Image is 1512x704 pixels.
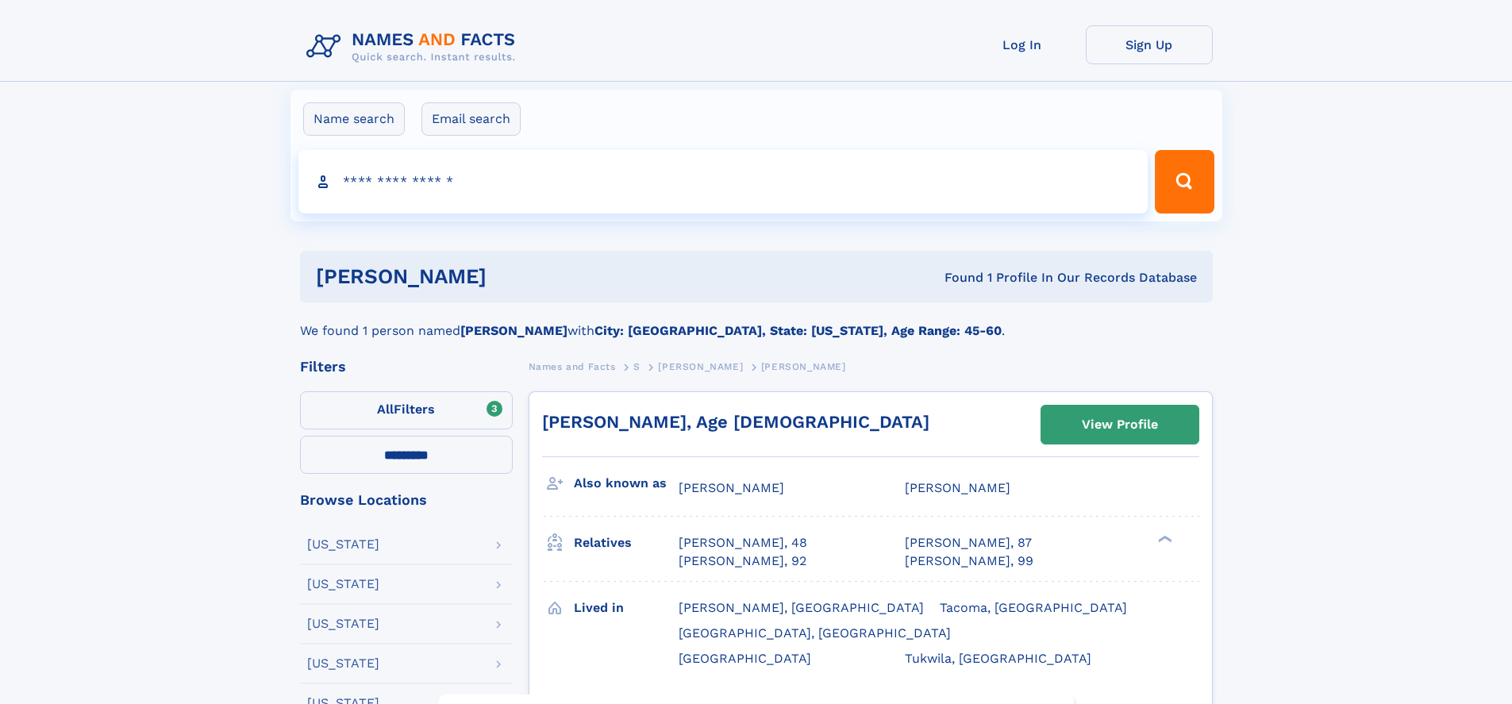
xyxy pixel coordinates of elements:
label: Name search [303,102,405,136]
div: [US_STATE] [307,617,379,630]
div: [US_STATE] [307,578,379,591]
a: Sign Up [1086,25,1213,64]
a: Names and Facts [529,356,616,376]
input: search input [298,150,1148,214]
span: [PERSON_NAME] [679,480,784,495]
a: Log In [959,25,1086,64]
div: Filters [300,360,513,374]
span: [GEOGRAPHIC_DATA] [679,651,811,666]
h3: Also known as [574,470,679,497]
span: [GEOGRAPHIC_DATA], [GEOGRAPHIC_DATA] [679,625,951,641]
div: Found 1 Profile In Our Records Database [715,269,1197,287]
b: City: [GEOGRAPHIC_DATA], State: [US_STATE], Age Range: 45-60 [594,323,1002,338]
span: S [633,361,641,372]
a: [PERSON_NAME], Age [DEMOGRAPHIC_DATA] [542,412,929,432]
b: [PERSON_NAME] [460,323,567,338]
div: We found 1 person named with . [300,302,1213,340]
div: [US_STATE] [307,538,379,551]
label: Email search [421,102,521,136]
button: Search Button [1155,150,1214,214]
span: [PERSON_NAME] [761,361,846,372]
a: [PERSON_NAME], 48 [679,534,807,552]
h1: [PERSON_NAME] [316,267,716,287]
div: [US_STATE] [307,657,379,670]
span: All [377,402,394,417]
a: [PERSON_NAME] [658,356,743,376]
span: Tacoma, [GEOGRAPHIC_DATA] [940,600,1127,615]
span: [PERSON_NAME], [GEOGRAPHIC_DATA] [679,600,924,615]
span: [PERSON_NAME] [905,480,1010,495]
div: Browse Locations [300,493,513,507]
a: [PERSON_NAME], 99 [905,552,1033,570]
div: View Profile [1082,406,1158,443]
a: [PERSON_NAME], 92 [679,552,806,570]
img: Logo Names and Facts [300,25,529,68]
span: [PERSON_NAME] [658,361,743,372]
h3: Relatives [574,529,679,556]
div: ❯ [1154,534,1173,544]
h3: Lived in [574,594,679,621]
label: Filters [300,391,513,429]
a: S [633,356,641,376]
a: View Profile [1041,406,1198,444]
a: [PERSON_NAME], 87 [905,534,1032,552]
span: Tukwila, [GEOGRAPHIC_DATA] [905,651,1091,666]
